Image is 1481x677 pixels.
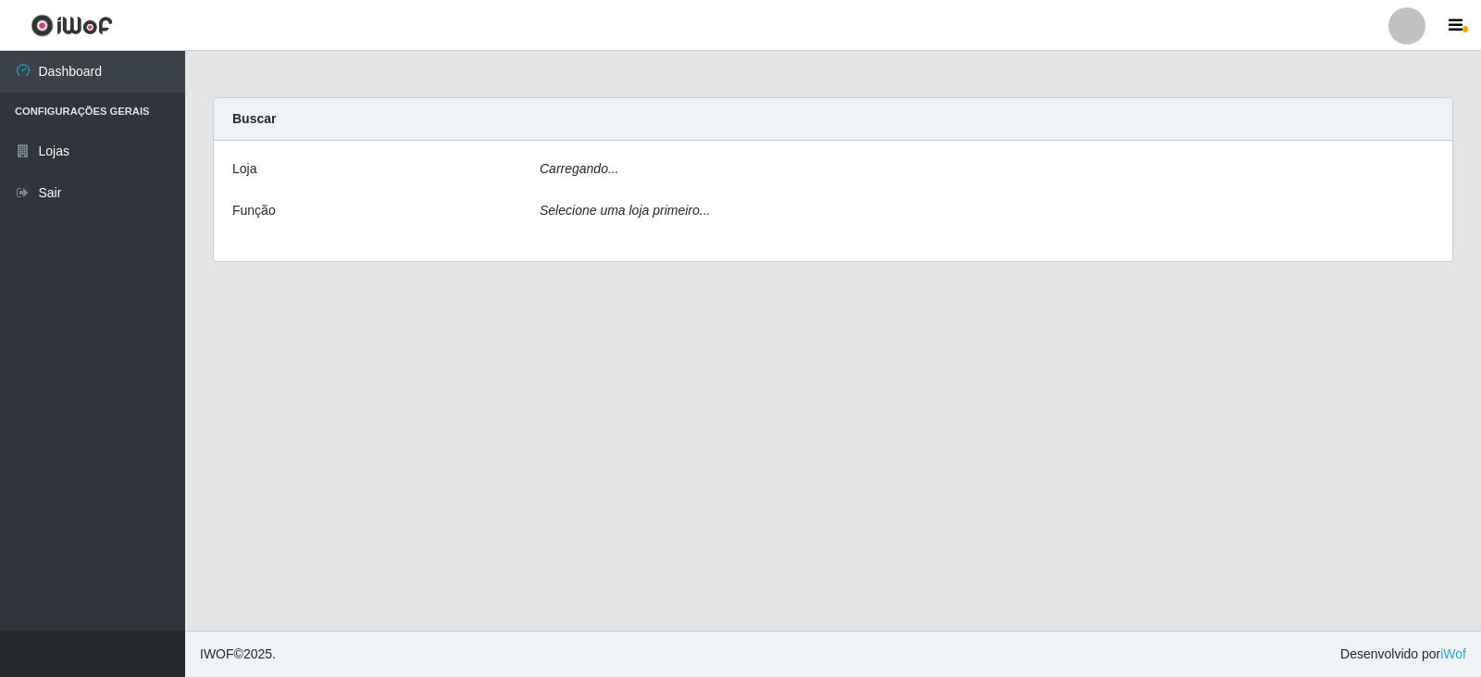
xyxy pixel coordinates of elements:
[540,161,619,176] i: Carregando...
[1340,645,1466,664] span: Desenvolvido por
[31,14,113,37] img: CoreUI Logo
[232,111,276,126] strong: Buscar
[200,646,234,661] span: IWOF
[232,201,276,220] label: Função
[1440,646,1466,661] a: iWof
[540,203,710,218] i: Selecione uma loja primeiro...
[200,645,276,664] span: © 2025 .
[232,159,256,179] label: Loja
